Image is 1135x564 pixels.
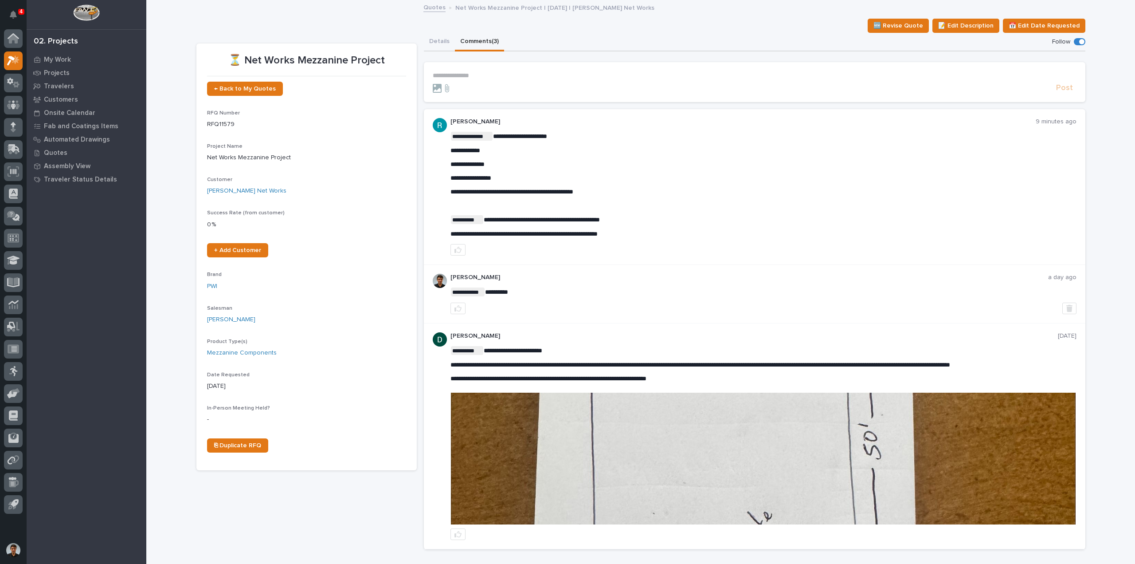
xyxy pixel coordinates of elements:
[27,146,146,159] a: Quotes
[44,122,118,130] p: Fab and Coatings Items
[1036,118,1076,126] p: 9 minutes ago
[207,120,406,129] p: RFQ11579
[207,144,243,149] span: Project Name
[1052,38,1070,46] p: Follow
[207,54,406,67] p: ⏳ Net Works Mezzanine Project
[450,332,1058,340] p: [PERSON_NAME]
[207,186,286,196] a: [PERSON_NAME] Net Works
[207,372,250,378] span: Date Requested
[214,86,276,92] span: ← Back to My Quotes
[450,118,1036,126] p: [PERSON_NAME]
[207,243,268,257] a: + Add Customer
[44,149,67,157] p: Quotes
[873,20,923,31] span: 🆕 Revise Quote
[207,348,277,358] a: Mezzanine Components
[423,2,446,12] a: Quotes
[938,20,994,31] span: 📝 Edit Description
[4,5,23,24] button: Notifications
[424,33,455,51] button: Details
[207,306,232,311] span: Salesman
[450,303,466,314] button: like this post
[868,19,929,33] button: 🆕 Revise Quote
[27,173,146,186] a: Traveler Status Details
[44,83,74,91] p: Travelers
[4,541,23,560] button: users-avatar
[1003,19,1085,33] button: 📅 Edit Date Requested
[44,56,71,64] p: My Work
[207,210,285,216] span: Success Rate (from customer)
[207,82,283,96] a: ← Back to My Quotes
[450,529,466,540] button: like this post
[214,442,261,449] span: ⎘ Duplicate RFQ
[455,33,504,51] button: Comments (3)
[207,272,222,277] span: Brand
[44,96,78,104] p: Customers
[27,53,146,66] a: My Work
[73,4,99,21] img: Workspace Logo
[44,109,95,117] p: Onsite Calendar
[207,382,406,391] p: [DATE]
[44,176,117,184] p: Traveler Status Details
[214,247,261,253] span: + Add Customer
[44,136,110,144] p: Automated Drawings
[1062,303,1076,314] button: Delete post
[433,274,447,288] img: AOh14Gjx62Rlbesu-yIIyH4c_jqdfkUZL5_Os84z4H1p=s96-c
[27,133,146,146] a: Automated Drawings
[207,110,240,116] span: RFQ Number
[207,153,406,162] p: Net Works Mezzanine Project
[11,11,23,25] div: Notifications4
[20,8,23,15] p: 4
[27,159,146,173] a: Assembly View
[207,406,270,411] span: In-Person Meeting Held?
[207,339,247,344] span: Product Type(s)
[455,2,654,12] p: Net Works Mezzanine Project | [DATE] | [PERSON_NAME] Net Works
[932,19,999,33] button: 📝 Edit Description
[44,69,70,77] p: Projects
[450,274,1048,281] p: [PERSON_NAME]
[433,332,447,347] img: ACg8ocJgdhFn4UJomsYM_ouCmoNuTXbjHW0N3LU2ED0DpQ4pt1V6hA=s96-c
[27,93,146,106] a: Customers
[450,244,466,256] button: like this post
[44,162,90,170] p: Assembly View
[27,79,146,93] a: Travelers
[207,315,255,324] a: [PERSON_NAME]
[207,282,217,291] a: PWI
[207,220,406,229] p: 0 %
[34,37,78,47] div: 02. Projects
[207,438,268,453] a: ⎘ Duplicate RFQ
[27,66,146,79] a: Projects
[27,106,146,119] a: Onsite Calendar
[1058,332,1076,340] p: [DATE]
[1009,20,1080,31] span: 📅 Edit Date Requested
[207,177,232,182] span: Customer
[1048,274,1076,281] p: a day ago
[207,415,406,424] p: -
[433,118,447,132] img: ACg8ocLIQ8uTLu8xwXPI_zF_j4cWilWA_If5Zu0E3tOGGkFk=s96-c
[1056,83,1073,93] span: Post
[1053,83,1076,93] button: Post
[27,119,146,133] a: Fab and Coatings Items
